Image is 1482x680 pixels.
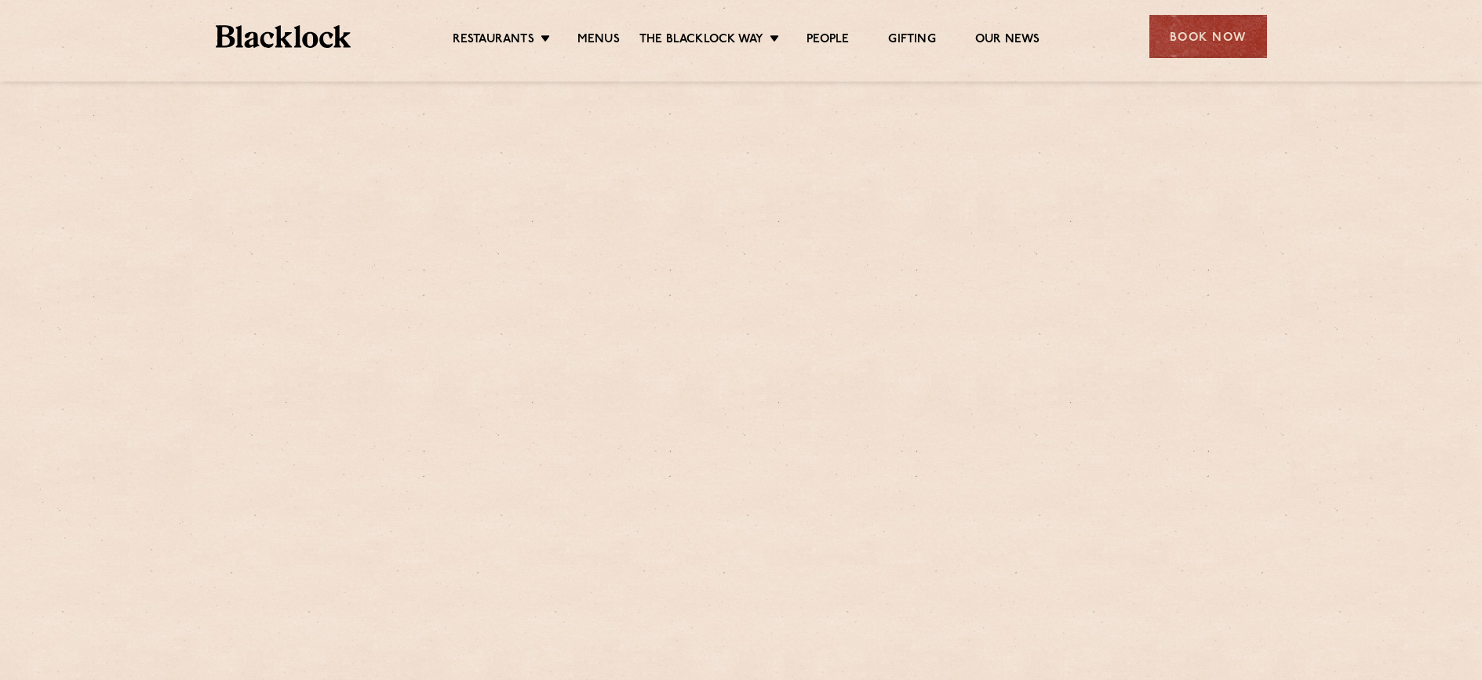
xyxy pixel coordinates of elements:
a: People [807,32,849,49]
img: BL_Textured_Logo-footer-cropped.svg [216,25,351,48]
a: Menus [577,32,620,49]
a: Restaurants [453,32,534,49]
a: Our News [975,32,1040,49]
a: The Blacklock Way [639,32,763,49]
div: Book Now [1149,15,1267,58]
a: Gifting [888,32,935,49]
